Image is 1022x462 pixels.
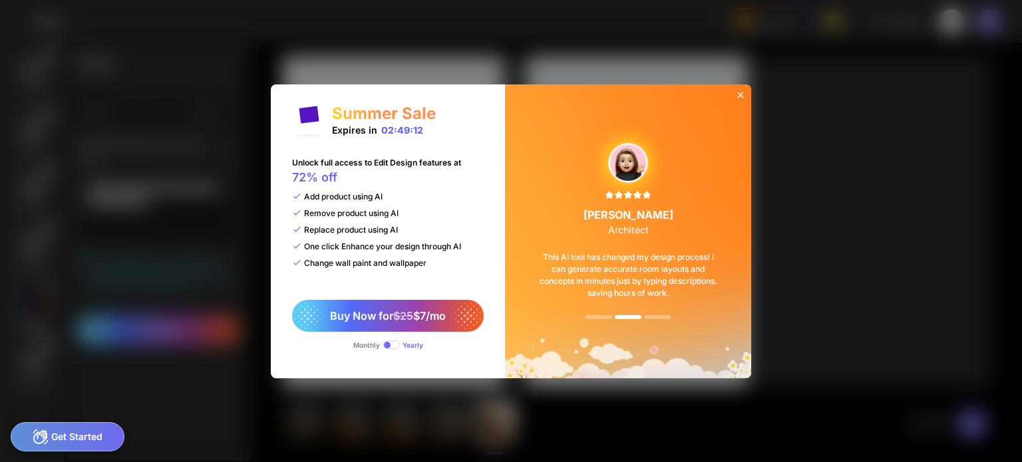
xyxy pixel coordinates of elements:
span: $25 [393,309,413,322]
img: summerSaleBg.png [505,84,751,378]
img: upgradeReviewAvtar-4.png [609,144,647,182]
div: This AI tool has changed my design process! I can generate accurate room layouts and concepts in ... [522,235,735,315]
span: 72% off [292,170,337,184]
div: [PERSON_NAME] [584,208,673,235]
span: Buy Now for $7/mo [330,309,446,322]
div: Monthly [353,341,380,349]
span: Architect [608,224,649,235]
div: One click Enhance your design through AI [292,241,461,251]
div: Summer Sale [332,104,436,123]
div: Add product using AI [292,191,383,201]
div: Get Started [11,422,124,451]
div: Yearly [403,341,423,349]
div: Change wall paint and wallpaper [292,258,426,268]
div: Expires in [332,124,423,136]
div: 02:49:12 [381,124,423,136]
div: Unlock full access to Edit Design features at [292,158,461,191]
div: Remove product using AI [292,208,399,218]
div: Replace product using AI [292,225,398,235]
